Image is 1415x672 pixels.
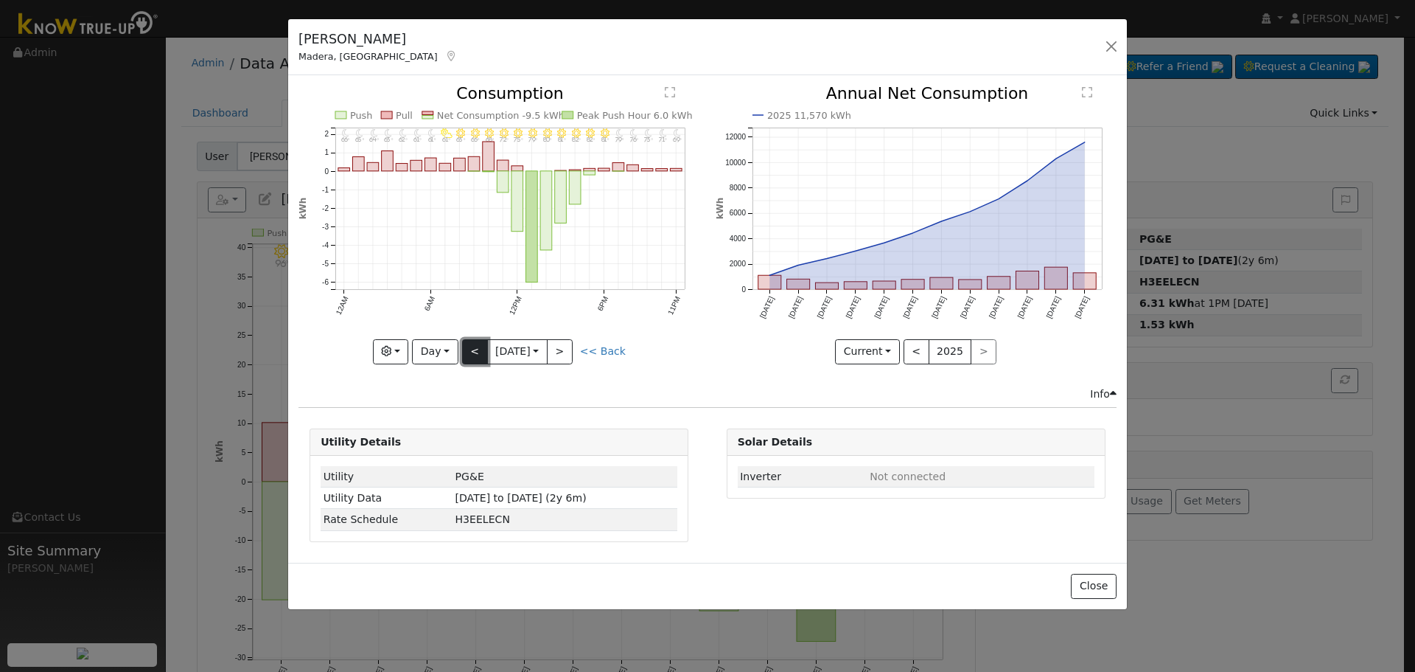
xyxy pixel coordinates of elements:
[321,509,453,530] td: Rate Schedule
[725,134,746,142] text: 12000
[766,273,772,279] circle: onclick=""
[844,295,861,319] text: [DATE]
[844,282,867,289] rect: onclick=""
[455,471,484,482] span: ID: 16555872, authorized: 04/16/25
[1073,295,1090,319] text: [DATE]
[930,278,953,290] rect: onclick=""
[321,488,453,509] td: Utility Data
[321,466,453,488] td: Utility
[909,230,915,236] circle: onclick=""
[901,280,924,289] rect: onclick=""
[758,276,780,290] rect: onclick=""
[729,235,746,243] text: 4000
[815,283,838,290] rect: onclick=""
[715,198,725,220] text: kWh
[901,295,918,319] text: [DATE]
[767,110,851,121] text: 2025 11,570 kWh
[1053,156,1059,162] circle: onclick=""
[987,277,1010,289] rect: onclick=""
[729,184,746,192] text: 8000
[870,471,946,482] span: ID: null, authorized: None
[929,339,972,364] button: 2025
[445,50,458,62] a: Map
[988,295,1005,319] text: [DATE]
[1071,574,1116,599] button: Close
[1044,268,1067,290] rect: onclick=""
[824,256,830,262] circle: onclick=""
[1044,295,1061,319] text: [DATE]
[455,492,587,504] span: [DATE] to [DATE] (2y 6m)
[959,280,982,289] rect: onclick=""
[930,295,947,319] text: [DATE]
[738,466,867,488] td: Inverter
[815,295,832,319] text: [DATE]
[725,159,746,167] text: 10000
[1073,273,1096,289] rect: onclick=""
[996,196,1002,202] circle: onclick=""
[938,218,944,224] circle: onclick=""
[786,295,803,319] text: [DATE]
[738,436,812,448] strong: Solar Details
[873,295,890,319] text: [DATE]
[795,263,801,269] circle: onclick=""
[825,84,1028,103] text: Annual Net Consumption
[967,209,973,215] circle: onclick=""
[298,30,458,49] h5: [PERSON_NAME]
[729,260,746,269] text: 2000
[729,209,746,218] text: 6000
[455,513,510,525] span: L
[321,436,401,448] strong: Utility Details
[1024,178,1030,184] circle: onclick=""
[959,295,976,319] text: [DATE]
[758,295,775,319] text: [DATE]
[298,51,438,62] span: Madera, [GEOGRAPHIC_DATA]
[853,249,859,254] circle: onclick=""
[873,282,895,290] rect: onclick=""
[1016,271,1038,290] rect: onclick=""
[741,285,746,294] text: 0
[1016,295,1033,319] text: [DATE]
[1082,86,1092,98] text: 
[835,339,900,364] button: Current
[786,280,809,290] rect: onclick=""
[904,339,929,364] button: <
[881,240,887,246] circle: onclick=""
[1082,139,1088,145] circle: onclick=""
[1090,387,1117,402] div: Info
